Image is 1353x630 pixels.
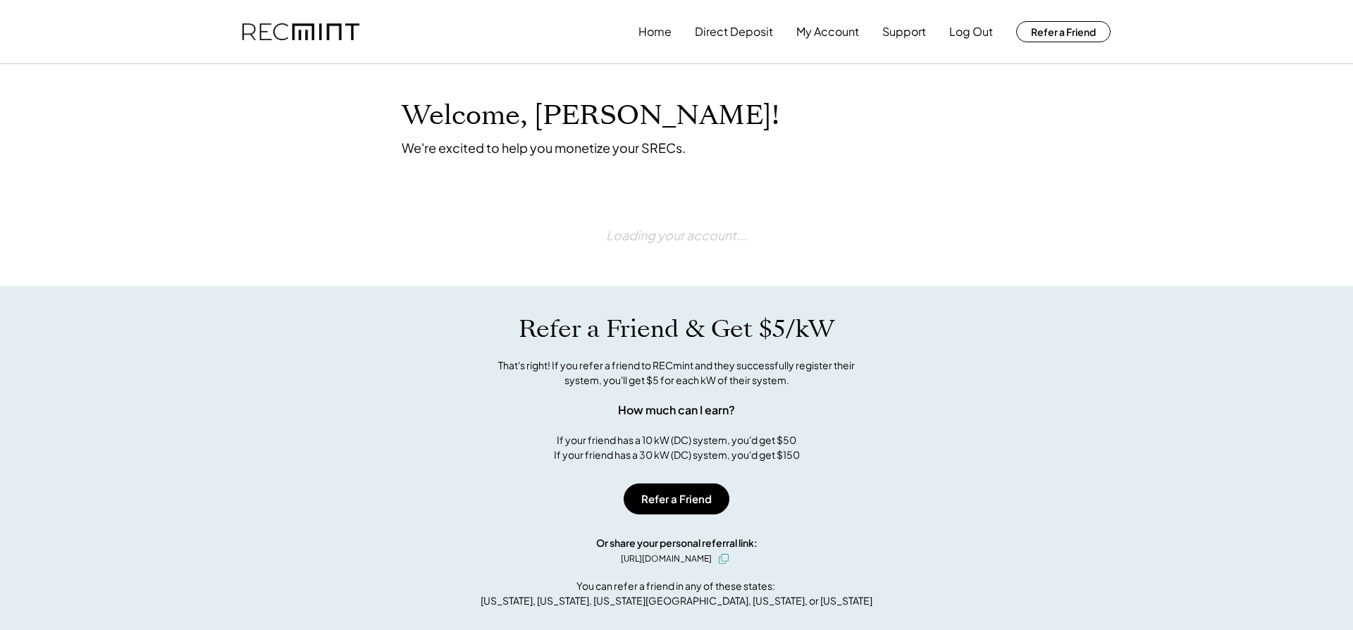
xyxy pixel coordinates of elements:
[554,433,800,462] div: If your friend has a 10 kW (DC) system, you'd get $50 If your friend has a 30 kW (DC) system, you...
[606,191,747,279] div: Loading your account...
[596,536,758,550] div: Or share your personal referral link:
[618,402,735,419] div: How much can I earn?
[882,18,926,46] button: Support
[402,140,686,156] div: We're excited to help you monetize your SRECs.
[621,552,712,565] div: [URL][DOMAIN_NAME]
[715,550,732,567] button: click to copy
[483,358,870,388] div: That's right! If you refer a friend to RECmint and they successfully register their system, you'l...
[624,483,729,514] button: Refer a Friend
[519,314,834,344] h1: Refer a Friend & Get $5/kW
[481,579,872,608] div: You can refer a friend in any of these states: [US_STATE], [US_STATE], [US_STATE][GEOGRAPHIC_DATA...
[949,18,993,46] button: Log Out
[1016,21,1111,42] button: Refer a Friend
[796,18,859,46] button: My Account
[242,23,359,41] img: recmint-logotype%403x.png
[638,18,672,46] button: Home
[402,99,779,132] h1: Welcome, [PERSON_NAME]!
[695,18,773,46] button: Direct Deposit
